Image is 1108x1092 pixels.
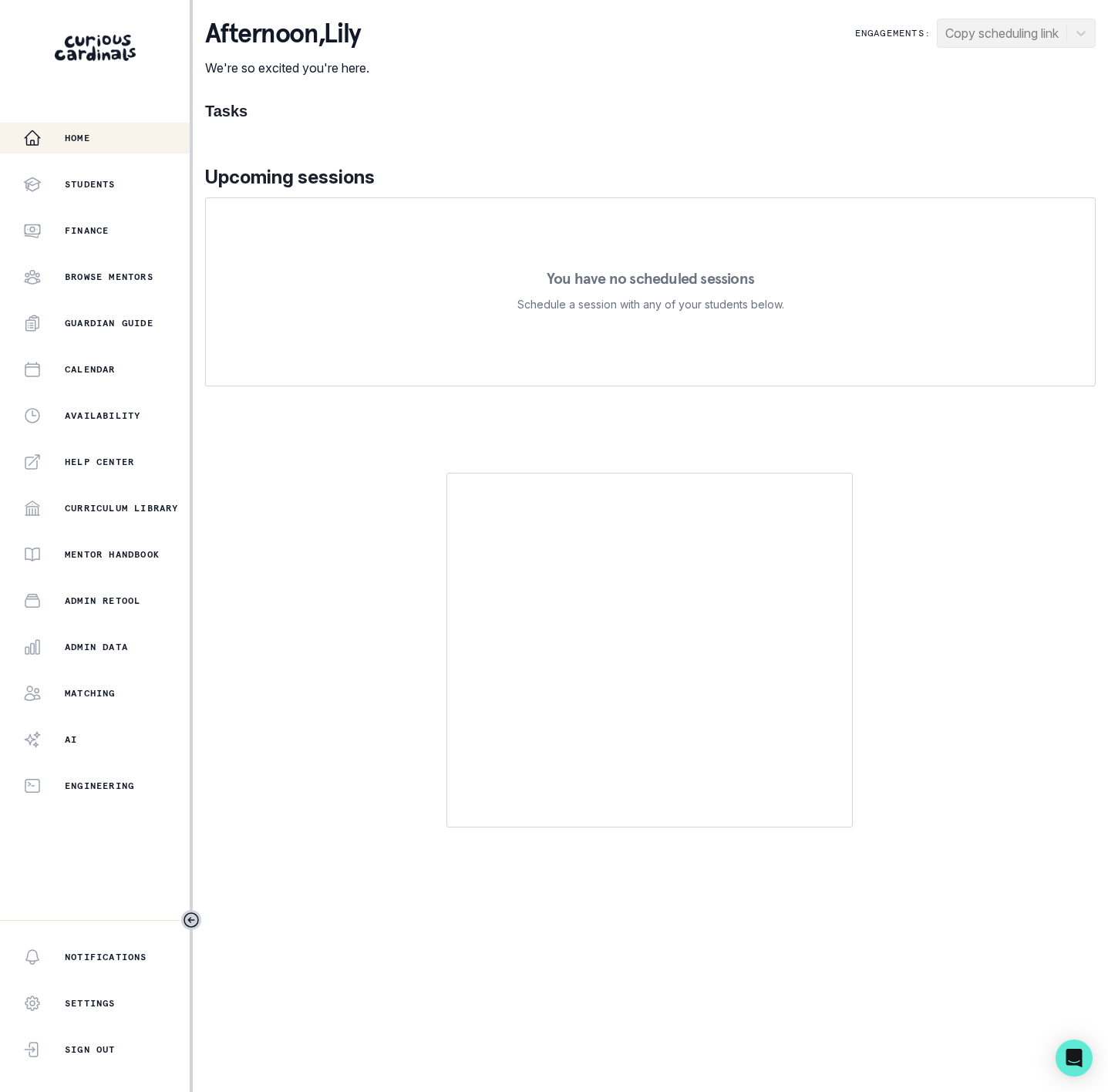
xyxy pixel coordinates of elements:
[65,363,116,376] p: Calendar
[205,163,1096,191] p: Upcoming sessions
[65,132,90,144] p: Home
[517,295,784,314] p: Schedule a session with any of your students below.
[55,35,136,61] img: Curious Cardinals Logo
[205,59,369,77] p: We're so excited you're here.
[547,271,754,286] p: You have no scheduled sessions
[65,410,140,422] p: Availability
[1056,1040,1093,1077] div: Open Intercom Messenger
[65,641,128,653] p: Admin Data
[65,548,160,561] p: Mentor Handbook
[205,19,369,49] p: afternoon , Lily
[65,687,116,699] p: Matching
[205,102,1096,120] h1: Tasks
[65,178,116,190] p: Students
[65,595,140,607] p: Admin Retool
[65,271,153,283] p: Browse Mentors
[65,456,134,468] p: Help Center
[65,733,77,746] p: AI
[65,224,109,237] p: Finance
[65,780,134,792] p: Engineering
[65,502,179,514] p: Curriculum Library
[855,27,931,39] p: Engagements:
[65,997,116,1009] p: Settings
[181,910,201,930] button: Toggle sidebar
[65,317,153,329] p: Guardian Guide
[65,951,147,963] p: Notifications
[65,1043,116,1056] p: Sign Out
